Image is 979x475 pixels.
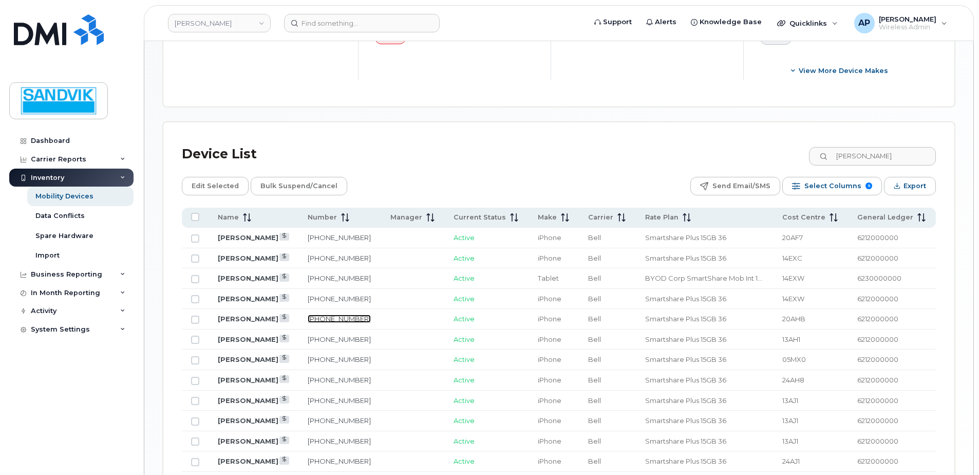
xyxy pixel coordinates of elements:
a: [PERSON_NAME] [218,233,278,242]
span: Alerts [655,17,676,27]
a: [PERSON_NAME] [218,295,278,303]
span: iPhone [538,295,561,303]
span: Rate Plan [645,213,679,222]
span: Active [454,295,475,303]
span: Bell [588,254,601,262]
a: [PERSON_NAME] [218,355,278,363]
a: View Last Bill [279,375,289,383]
span: Smartshare Plus 15GB 36 [645,355,726,363]
span: View More Device Makes [799,66,888,76]
a: Support [587,12,639,32]
span: 24AH8 [782,376,804,384]
span: Bell [588,416,601,425]
a: [PERSON_NAME] [218,437,278,445]
span: Cost Centre [782,213,825,222]
span: Bell [588,355,601,363]
span: Wireless Admin [879,23,936,31]
span: 6212000000 [857,335,898,343]
span: Active [454,315,475,323]
span: 9 [865,182,872,189]
span: 20AHB [782,315,805,323]
span: AP [858,17,870,29]
div: Annette Panzani [847,13,954,33]
a: View Last Bill [279,355,289,362]
a: Knowledge Base [684,12,769,32]
span: iPhone [538,254,561,262]
span: 14EXW [782,274,804,282]
a: [PHONE_NUMBER] [308,376,371,384]
a: [PHONE_NUMBER] [308,396,371,405]
span: iPhone [538,457,561,465]
span: Bell [588,335,601,343]
span: Export [903,178,926,194]
a: Sandvik Tamrock [168,14,271,32]
a: [PERSON_NAME] [218,376,278,384]
span: Current Status [454,213,506,222]
span: 20AF7 [782,233,803,242]
div: Quicklinks [770,13,845,33]
span: 6230000000 [857,274,901,282]
a: View Last Bill [279,233,289,241]
span: iPhone [538,233,561,242]
span: iPhone [538,335,561,343]
span: 13AJ1 [782,396,798,405]
span: Tablet [538,274,559,282]
input: Search Device List ... [809,147,936,166]
span: 14EXC [782,254,802,262]
span: General Ledger [857,213,913,222]
span: Smartshare Plus 15GB 36 [645,437,726,445]
a: View Last Bill [279,436,289,444]
span: Make [538,213,557,222]
a: View Last Bill [279,335,289,342]
span: Active [454,233,475,242]
span: 6212000000 [857,295,898,303]
a: View Last Bill [279,294,289,302]
span: 6212000000 [857,396,898,405]
a: [PERSON_NAME] [218,396,278,405]
span: 6212000000 [857,355,898,363]
span: Bell [588,376,601,384]
span: Smartshare Plus 15GB 36 [645,457,726,465]
a: [PHONE_NUMBER] [308,335,371,343]
span: Active [454,335,475,343]
span: Manager [390,213,422,222]
span: Knowledge Base [700,17,762,27]
span: 6212000000 [857,457,898,465]
span: 13AH1 [782,335,800,343]
a: Alerts [639,12,684,32]
span: 6212000000 [857,233,898,242]
span: Name [218,213,239,222]
a: [PHONE_NUMBER] [308,457,371,465]
span: Active [454,457,475,465]
span: Bell [588,295,601,303]
input: Find something... [284,14,440,32]
span: Support [603,17,632,27]
span: Bell [588,396,601,405]
span: BYOD Corp SmartShare Mob Int 10 [645,274,762,282]
span: 6212000000 [857,376,898,384]
span: 14EXW [782,295,804,303]
span: Active [454,254,475,262]
a: View Last Bill [279,314,289,322]
span: Edit Selected [192,178,239,194]
span: Smartshare Plus 15GB 36 [645,233,726,242]
span: Smartshare Plus 15GB 36 [645,416,726,425]
a: [PERSON_NAME] [218,274,278,282]
a: View Last Bill [279,253,289,261]
a: View Last Bill [279,456,289,464]
a: [PHONE_NUMBER] [308,295,371,303]
span: Smartshare Plus 15GB 36 [645,376,726,384]
button: Select Columns 9 [782,177,882,195]
span: Active [454,274,475,282]
a: [PHONE_NUMBER] [308,355,371,363]
span: Select Columns [804,178,861,194]
span: 6212000000 [857,315,898,323]
span: Bell [588,315,601,323]
span: Bell [588,437,601,445]
span: 05MX0 [782,355,806,363]
span: 24AJ1 [782,457,800,465]
span: Send Email/SMS [712,178,770,194]
span: Bell [588,457,601,465]
span: iPhone [538,396,561,405]
span: iPhone [538,376,561,384]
